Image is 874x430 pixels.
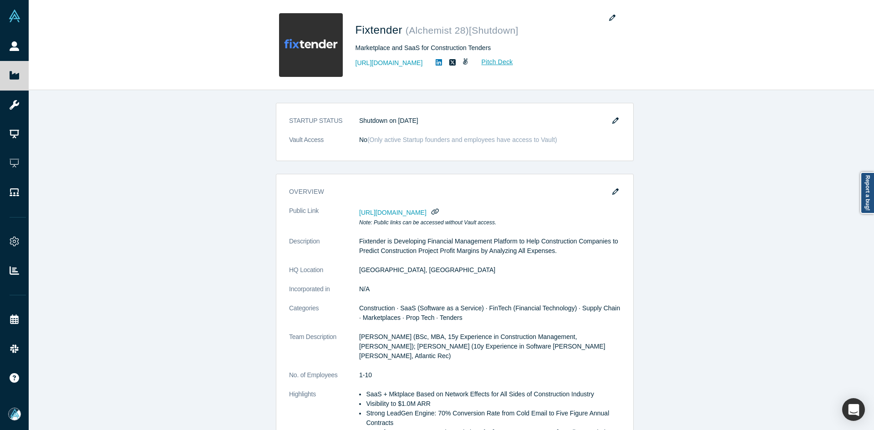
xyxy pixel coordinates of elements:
[359,135,620,145] dd: No
[356,58,423,68] a: [URL][DOMAIN_NAME]
[359,304,620,321] span: Construction · SaaS (Software as a Service) · FinTech (Financial Technology) · Supply Chain · Mar...
[289,304,359,332] dt: Categories
[860,172,874,214] a: Report a bug!
[289,187,608,197] h3: overview
[8,408,21,420] img: Mia Scott's Account
[289,332,359,370] dt: Team Description
[289,265,359,284] dt: HQ Location
[289,116,359,135] dt: STARTUP STATUS
[366,409,620,428] li: Strong LeadGen Engine: 70% Conversion Rate from Cold Email to Five Figure Annual Contracts
[8,10,21,22] img: Alchemist Vault Logo
[359,370,620,380] dd: 1-10
[359,265,620,275] dd: [GEOGRAPHIC_DATA], [GEOGRAPHIC_DATA]
[366,399,620,409] li: Visibility to $1.0M ARR
[356,24,406,36] span: Fixtender
[289,370,359,390] dt: No. of Employees
[356,43,610,53] div: Marketplace and SaaS for Construction Tenders
[279,13,343,77] img: Fixtender's Logo
[406,25,518,35] small: ( Alchemist 28 ) [Shutdown]
[289,237,359,265] dt: Description
[359,116,620,126] dd: Shutdown on [DATE]
[359,219,496,226] em: Note: Public links can be accessed without Vault access.
[367,136,557,143] span: ( Only active Startup founders and employees have access to Vault )
[359,332,620,361] p: [PERSON_NAME] (BSc, MBA, 15y Experience in Construction Management, [PERSON_NAME]); [PERSON_NAME]...
[359,284,620,294] dd: N/A
[289,206,319,216] span: Public Link
[289,135,359,154] dt: Vault Access
[472,57,513,67] a: Pitch Deck
[289,284,359,304] dt: Incorporated in
[366,390,620,399] li: SaaS + Mktplace Based on Network Effects for All Sides of Construction Industry
[359,209,427,216] span: [URL][DOMAIN_NAME]
[359,237,620,256] p: Fixtender is Developing Financial Management Platform to Help Construction Companies to Predict C...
